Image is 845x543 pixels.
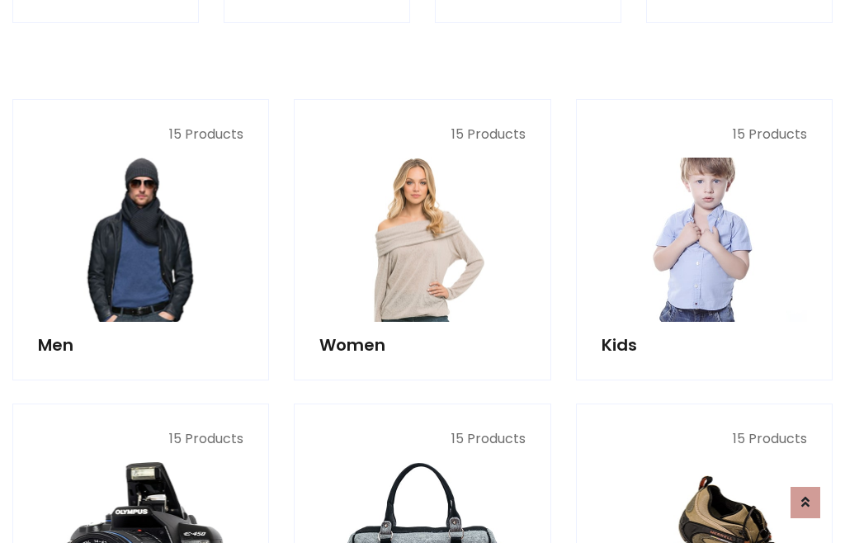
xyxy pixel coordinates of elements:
[602,335,807,355] h5: Kids
[319,335,525,355] h5: Women
[38,429,243,449] p: 15 Products
[602,125,807,144] p: 15 Products
[319,125,525,144] p: 15 Products
[38,125,243,144] p: 15 Products
[602,429,807,449] p: 15 Products
[319,429,525,449] p: 15 Products
[38,335,243,355] h5: Men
